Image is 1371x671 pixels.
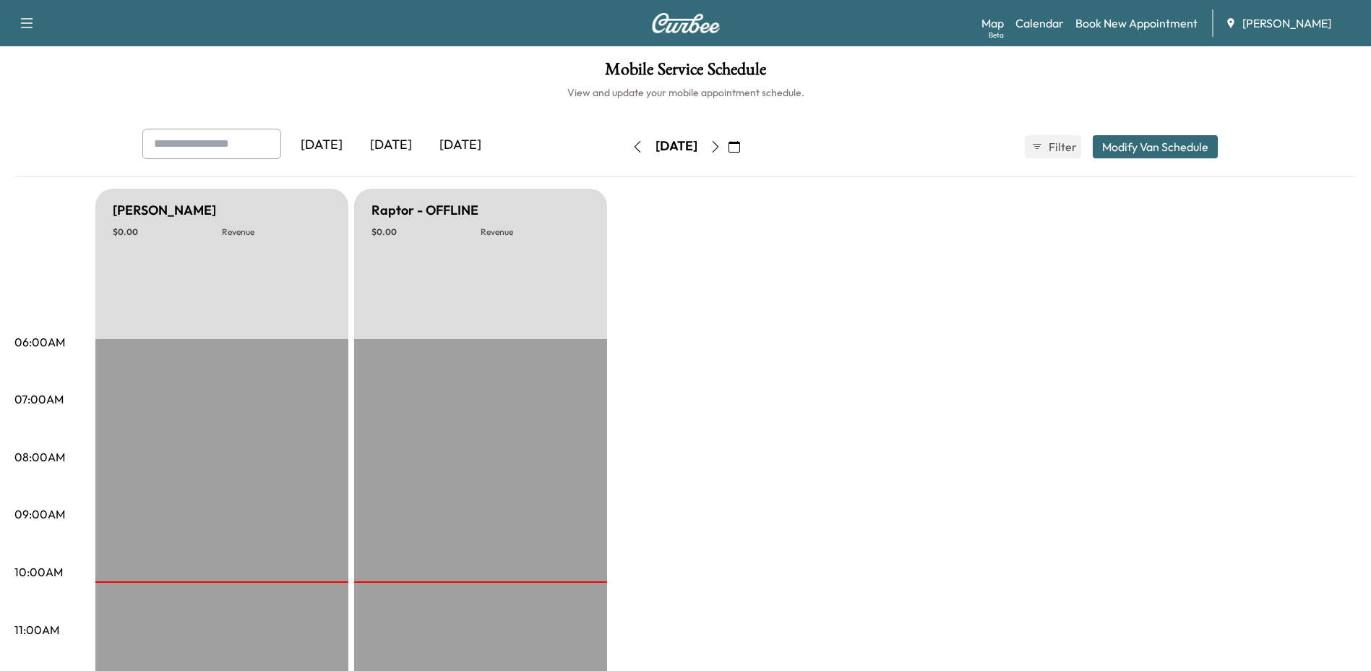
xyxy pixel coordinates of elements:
h1: Mobile Service Schedule [14,61,1357,85]
h5: [PERSON_NAME] [113,200,216,221]
p: Revenue [481,226,590,238]
button: Filter [1025,135,1081,158]
a: MapBeta [981,14,1004,32]
button: Modify Van Schedule [1093,135,1218,158]
p: 08:00AM [14,448,65,466]
img: Curbee Logo [651,13,721,33]
p: 07:00AM [14,390,64,408]
span: Filter [1049,138,1075,155]
p: Revenue [222,226,331,238]
a: Calendar [1015,14,1064,32]
p: $ 0.00 [371,226,481,238]
div: [DATE] [656,137,697,155]
div: [DATE] [287,129,356,162]
a: Book New Appointment [1075,14,1198,32]
p: $ 0.00 [113,226,222,238]
div: [DATE] [426,129,495,162]
div: Beta [989,30,1004,40]
p: 09:00AM [14,505,65,523]
h6: View and update your mobile appointment schedule. [14,85,1357,100]
p: 11:00AM [14,621,59,638]
div: [DATE] [356,129,426,162]
h5: Raptor - OFFLINE [371,200,478,221]
p: 10:00AM [14,563,63,581]
p: 06:00AM [14,333,65,351]
span: [PERSON_NAME] [1242,14,1331,32]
